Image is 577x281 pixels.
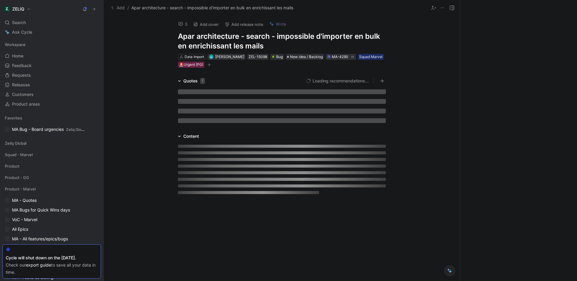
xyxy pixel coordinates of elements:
[12,126,85,133] span: MA Bug - Board urgencies
[2,162,101,171] div: Product
[2,5,32,13] button: ZELIQZELIQ
[2,173,101,182] div: Product - GG
[215,54,244,59] span: [PERSON_NAME]
[2,184,101,193] div: Product - Marvel
[6,261,98,276] div: Check our to save all your data in time.
[5,42,26,48] span: Workspace
[2,234,101,243] a: MA - All features/epics/bugs
[12,236,68,242] span: MA - All features/epics/bugs
[2,90,101,99] a: Customers
[2,40,101,49] div: Workspace
[12,217,37,223] span: VoC - Marvel
[359,54,383,60] div: Squad Marvel
[2,28,101,37] a: Ask Cycle
[2,139,101,148] div: Zeliq Global
[183,77,205,85] div: Quotes
[176,133,201,140] div: Content
[12,19,26,26] span: Search
[5,174,29,181] span: Product - GG
[290,54,323,60] span: New idea / Backlog
[222,20,266,29] button: Add release note
[191,20,221,29] button: Add cover
[271,55,275,59] img: 🪲
[276,21,286,27] span: Write
[131,4,293,11] span: Apar architecture - search - impossible d'importer en bulk en enrichissant les mails
[2,196,101,205] a: MA - Quotes
[2,173,101,184] div: Product - GG
[5,186,36,192] span: Product - Marvel
[183,133,199,140] div: Content
[12,63,32,69] span: Feedback
[4,6,10,12] img: ZELIQ
[2,162,101,172] div: Product
[2,215,101,224] a: VoC - Marvel
[200,78,205,84] div: 1
[12,91,34,97] span: Customers
[12,207,70,213] span: MA Bugs for Quick Wins days
[12,6,24,12] h1: ZELIQ
[2,51,101,60] a: Home
[12,82,30,88] span: Releases
[6,254,98,261] div: Cycle will shut down on the [DATE].
[306,77,369,85] button: Loading recommendations...
[2,205,101,215] a: MA Bugs for Quick Wins days
[176,20,190,28] button: 3
[271,54,283,60] div: Bug
[2,225,101,234] a: All Epics
[12,72,31,78] span: Requests
[5,140,26,146] span: Zeliq Global
[12,197,37,203] span: MA - Quotes
[26,262,51,267] a: export guide
[12,53,23,59] span: Home
[179,62,203,68] div: 🚨Urgent (P0)
[2,150,101,159] div: Squad - Marvel
[2,125,101,134] a: MA Bug - Board urgenciesZeliq Global
[2,80,101,89] a: Releases
[2,18,101,27] div: Search
[5,152,33,158] span: Squad - Marvel
[127,4,129,11] span: /
[5,115,22,121] span: Favorites
[66,127,86,132] span: Zeliq Global
[12,101,40,107] span: Product areas
[249,54,267,60] div: ZEL-15098
[210,55,213,59] img: avatar
[267,20,289,28] button: Write
[2,113,101,122] div: Favorites
[5,163,20,169] span: Product
[2,61,101,70] a: Feedback
[2,150,101,161] div: Squad - Marvel
[2,139,101,150] div: Zeliq Global
[270,54,284,60] div: 🪲Bug
[286,54,324,60] div: New idea / Backlog
[12,29,32,36] span: Ask Cycle
[2,100,101,109] a: Product areas
[12,226,28,232] span: All Epics
[110,4,126,11] button: Add
[2,71,101,80] a: Requests
[185,54,204,60] div: Data Import
[178,32,386,51] h1: Apar architecture - search - impossible d'importer en bulk en enrichissant les mails
[332,54,348,60] div: MA-4290
[176,77,207,85] div: Quotes1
